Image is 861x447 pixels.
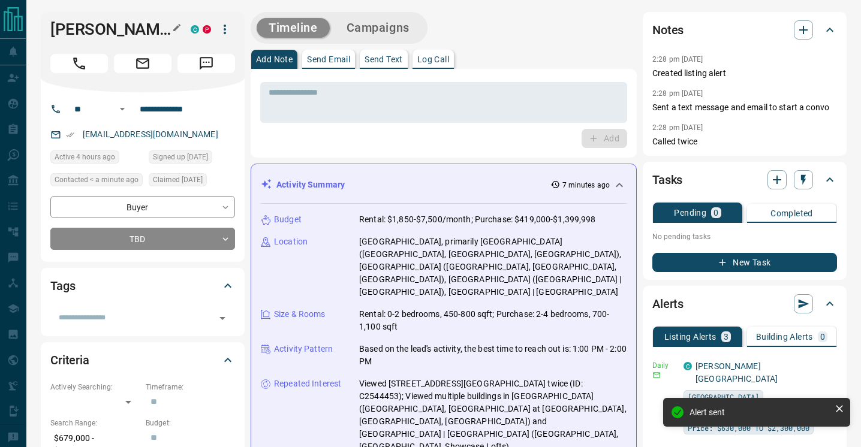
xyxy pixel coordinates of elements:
[365,55,403,64] p: Send Text
[652,55,703,64] p: 2:28 pm [DATE]
[50,276,75,295] h2: Tags
[50,382,140,392] p: Actively Searching:
[261,174,627,196] div: Activity Summary7 minutes ago
[50,196,235,218] div: Buyer
[652,360,676,371] p: Daily
[83,129,218,139] a: [EMAIL_ADDRESS][DOMAIN_NAME]
[688,391,759,403] span: [GEOGRAPHIC_DATA]
[652,20,684,40] h2: Notes
[652,165,837,194] div: Tasks
[55,151,115,163] span: Active 4 hours ago
[690,407,830,417] div: Alert sent
[724,333,728,341] p: 3
[256,55,293,64] p: Add Note
[652,253,837,272] button: New Task
[50,173,143,190] div: Sun Oct 12 2025
[359,235,627,298] p: [GEOGRAPHIC_DATA], primarily [GEOGRAPHIC_DATA] ([GEOGRAPHIC_DATA], [GEOGRAPHIC_DATA], [GEOGRAPHIC...
[274,308,326,321] p: Size & Rooms
[50,20,173,39] h1: [PERSON_NAME]
[214,310,231,327] button: Open
[203,25,211,34] div: property.ca
[149,173,235,190] div: Fri Dec 20 2024
[684,362,692,370] div: condos.ca
[652,16,837,44] div: Notes
[50,271,235,300] div: Tags
[820,333,825,341] p: 0
[153,174,203,186] span: Claimed [DATE]
[652,228,837,246] p: No pending tasks
[770,209,813,218] p: Completed
[664,333,717,341] p: Listing Alerts
[274,343,333,355] p: Activity Pattern
[55,174,139,186] span: Contacted < a minute ago
[146,382,235,392] p: Timeframe:
[714,209,718,217] p: 0
[562,180,610,191] p: 7 minutes ago
[756,333,813,341] p: Building Alerts
[359,343,627,368] p: Based on the lead's activity, the best time to reach out is: 1:00 PM - 2:00 PM
[652,89,703,98] p: 2:28 pm [DATE]
[652,294,684,313] h2: Alerts
[149,150,235,167] div: Wed Dec 30 2020
[696,361,778,383] a: [PERSON_NAME] [GEOGRAPHIC_DATA]
[652,67,837,80] p: Created listing alert
[417,55,449,64] p: Log Call
[50,54,108,73] span: Call
[652,371,661,379] svg: Email
[335,18,422,38] button: Campaigns
[114,54,171,73] span: Email
[115,102,130,116] button: Open
[50,346,235,374] div: Criteria
[652,101,837,114] p: Sent a text message and email to start a convo
[50,418,140,428] p: Search Range:
[674,209,706,217] p: Pending
[50,351,89,370] h2: Criteria
[359,213,596,226] p: Rental: $1,850-$7,500/month; Purchase: $419,000-$1,399,998
[652,135,837,148] p: Called twice
[652,123,703,132] p: 2:28 pm [DATE]
[307,55,350,64] p: Send Email
[359,308,627,333] p: Rental: 0-2 bedrooms, 450-800 sqft; Purchase: 2-4 bedrooms, 700-1,100 sqft
[274,213,302,226] p: Budget
[191,25,199,34] div: condos.ca
[276,179,345,191] p: Activity Summary
[50,228,235,250] div: TBD
[66,131,74,139] svg: Email Verified
[50,150,143,167] div: Sun Oct 12 2025
[153,151,208,163] span: Signed up [DATE]
[146,418,235,428] p: Budget:
[652,170,682,189] h2: Tasks
[274,235,308,248] p: Location
[257,18,330,38] button: Timeline
[177,54,235,73] span: Message
[274,377,341,390] p: Repeated Interest
[652,289,837,318] div: Alerts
